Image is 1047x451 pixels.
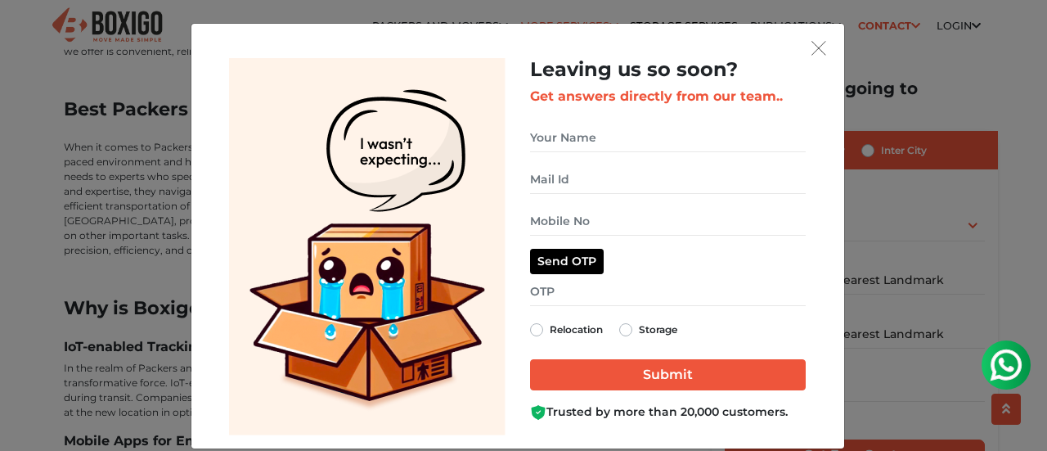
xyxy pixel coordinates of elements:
[229,58,506,435] img: Lead Welcome Image
[530,165,806,194] input: Mail Id
[530,249,604,274] button: Send OTP
[530,207,806,236] input: Mobile No
[530,277,806,306] input: OTP
[639,320,677,340] label: Storage
[530,58,806,82] h2: Leaving us so soon?
[16,16,49,49] img: whatsapp-icon.svg
[530,124,806,152] input: Your Name
[530,404,546,421] img: Boxigo Customer Shield
[530,88,806,104] h3: Get answers directly from our team..
[530,404,806,421] div: Trusted by more than 20,000 customers.
[530,359,806,390] input: Submit
[811,41,826,56] img: exit
[550,320,603,340] label: Relocation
